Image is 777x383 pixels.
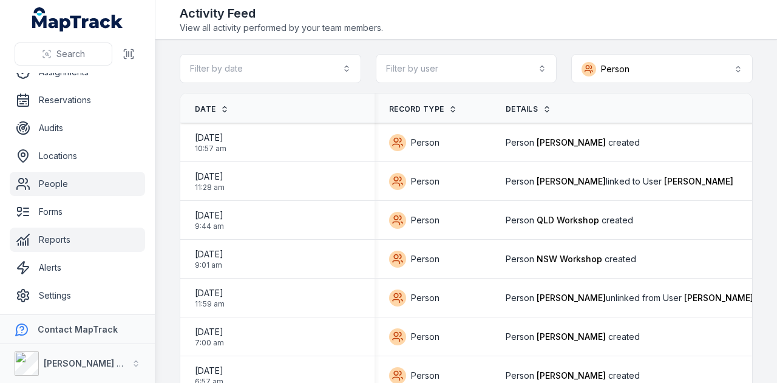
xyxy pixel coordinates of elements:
a: MapTrack [32,7,123,32]
span: [PERSON_NAME] [537,331,606,342]
span: [PERSON_NAME] [684,293,753,303]
span: 10:57 am [195,144,226,154]
a: Alerts [10,256,145,280]
span: Person [411,214,439,226]
span: Person [411,292,439,304]
span: Person [411,175,439,188]
span: Person created [506,253,636,265]
a: Date [195,104,229,114]
span: 11:28 am [195,183,225,192]
span: NSW Workshop [537,254,602,264]
a: Forms [10,200,145,224]
time: 09/09/2025, 7:00:26 am [195,326,224,348]
span: View all activity performed by your team members. [180,22,383,34]
span: Person [411,370,439,382]
span: Person created [506,214,633,226]
a: Record Type [389,104,457,114]
a: People [10,172,145,196]
span: [DATE] [195,171,225,183]
strong: Contact MapTrack [38,324,118,334]
a: Settings [10,283,145,308]
time: 19/09/2025, 9:01:17 am [195,248,223,270]
span: 11:59 am [195,299,225,309]
button: Person [571,54,753,83]
a: Audits [10,116,145,140]
span: [DATE] [195,132,226,144]
span: Record Type [389,104,444,114]
span: Person [411,253,439,265]
span: [PERSON_NAME] [537,137,606,147]
button: Filter by date [180,54,361,83]
span: Person created [506,331,640,343]
span: Person linked to User [506,175,733,188]
span: [DATE] [195,365,223,377]
span: [DATE] [195,326,224,338]
a: Reservations [10,88,145,112]
span: Person [411,137,439,149]
span: 9:01 am [195,260,223,270]
time: 24/09/2025, 11:28:53 am [195,171,225,192]
span: Person created [506,137,640,149]
span: [DATE] [195,209,224,222]
a: Details [506,104,551,114]
button: Search [15,42,112,66]
time: 16/09/2025, 11:59:48 am [195,287,225,309]
a: Locations [10,144,145,168]
button: Filter by user [376,54,557,83]
span: 7:00 am [195,338,224,348]
span: Person [411,331,439,343]
span: QLD Workshop [537,215,599,225]
span: Details [506,104,538,114]
span: [DATE] [195,248,223,260]
span: [PERSON_NAME] [664,176,733,186]
time: 25/09/2025, 10:57:21 am [195,132,226,154]
h2: Activity Feed [180,5,383,22]
a: Reports [10,228,145,252]
span: 9:44 am [195,222,224,231]
span: [PERSON_NAME] [537,293,606,303]
time: 19/09/2025, 9:44:56 am [195,209,224,231]
span: [DATE] [195,287,225,299]
strong: [PERSON_NAME] Group [44,358,143,368]
span: Search [56,48,85,60]
span: Date [195,104,215,114]
span: [PERSON_NAME] [537,370,606,381]
span: [PERSON_NAME] [537,176,606,186]
span: Person created [506,370,640,382]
